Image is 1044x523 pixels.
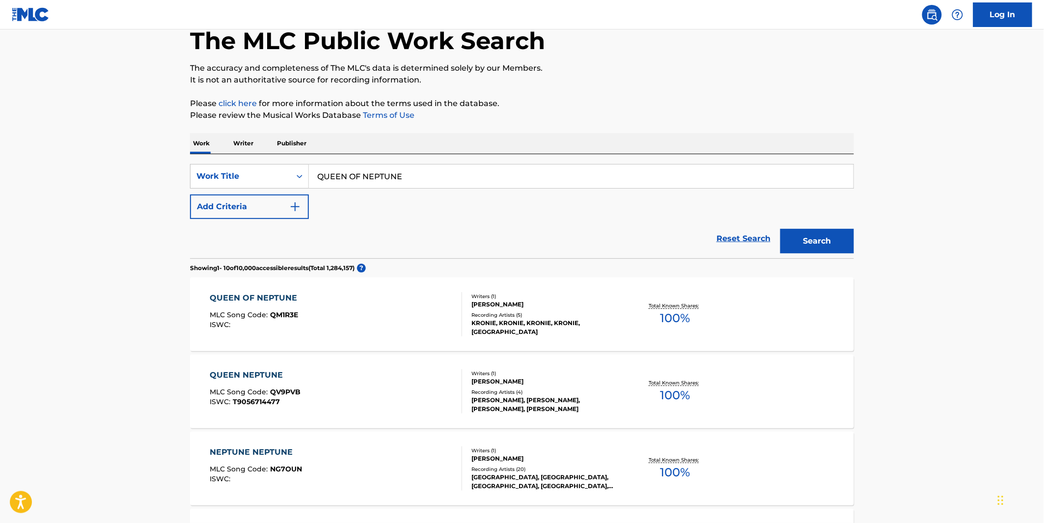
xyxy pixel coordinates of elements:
[649,302,701,309] p: Total Known Shares:
[271,310,299,319] span: QM1R3E
[660,309,690,327] span: 100 %
[361,110,414,120] a: Terms of Use
[210,397,233,406] span: ISWC :
[471,311,620,319] div: Recording Artists ( 5 )
[780,229,854,253] button: Search
[190,355,854,428] a: QUEEN NEPTUNEMLC Song Code:QV9PVBISWC:T9056714477Writers (1)[PERSON_NAME]Recording Artists (4)[PE...
[190,432,854,505] a: NEPTUNE NEPTUNEMLC Song Code:NG7OUNISWC:Writers (1)[PERSON_NAME]Recording Artists (20)[GEOGRAPHIC...
[190,74,854,86] p: It is not an authoritative source for recording information.
[948,5,967,25] div: Help
[922,5,942,25] a: Public Search
[274,133,309,154] p: Publisher
[471,396,620,413] div: [PERSON_NAME], [PERSON_NAME], [PERSON_NAME], [PERSON_NAME]
[190,110,854,121] p: Please review the Musical Works Database
[190,264,355,273] p: Showing 1 - 10 of 10,000 accessible results (Total 1,284,157 )
[271,387,301,396] span: QV9PVB
[952,9,963,21] img: help
[471,293,620,300] div: Writers ( 1 )
[210,320,233,329] span: ISWC :
[210,310,271,319] span: MLC Song Code :
[271,465,302,473] span: NG7OUN
[210,465,271,473] span: MLC Song Code :
[190,164,854,258] form: Search Form
[471,300,620,309] div: [PERSON_NAME]
[12,7,50,22] img: MLC Logo
[471,447,620,454] div: Writers ( 1 )
[471,473,620,491] div: [GEOGRAPHIC_DATA], [GEOGRAPHIC_DATA], [GEOGRAPHIC_DATA], [GEOGRAPHIC_DATA], [GEOGRAPHIC_DATA]
[998,486,1004,515] div: Drag
[995,476,1044,523] iframe: Chat Widget
[210,387,271,396] span: MLC Song Code :
[660,386,690,404] span: 100 %
[196,170,285,182] div: Work Title
[357,264,366,273] span: ?
[471,319,620,336] div: KRONIE, KRONIE, KRONIE, KRONIE, [GEOGRAPHIC_DATA]
[471,370,620,377] div: Writers ( 1 )
[289,201,301,213] img: 9d2ae6d4665cec9f34b9.svg
[649,456,701,464] p: Total Known Shares:
[926,9,938,21] img: search
[973,2,1032,27] a: Log In
[471,466,620,473] div: Recording Artists ( 20 )
[712,228,775,249] a: Reset Search
[230,133,256,154] p: Writer
[210,292,302,304] div: QUEEN OF NEPTUNE
[471,454,620,463] div: [PERSON_NAME]
[649,379,701,386] p: Total Known Shares:
[190,62,854,74] p: The accuracy and completeness of The MLC's data is determined solely by our Members.
[190,133,213,154] p: Work
[660,464,690,481] span: 100 %
[190,98,854,110] p: Please for more information about the terms used in the database.
[219,99,257,108] a: click here
[233,397,280,406] span: T9056714477
[190,277,854,351] a: QUEEN OF NEPTUNEMLC Song Code:QM1R3EISWC:Writers (1)[PERSON_NAME]Recording Artists (5)KRONIE, KRO...
[190,194,309,219] button: Add Criteria
[471,377,620,386] div: [PERSON_NAME]
[190,26,545,55] h1: The MLC Public Work Search
[210,446,302,458] div: NEPTUNE NEPTUNE
[210,369,301,381] div: QUEEN NEPTUNE
[210,474,233,483] span: ISWC :
[471,388,620,396] div: Recording Artists ( 4 )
